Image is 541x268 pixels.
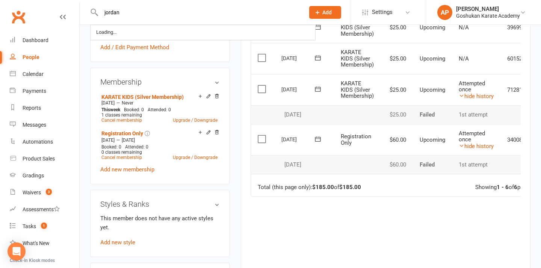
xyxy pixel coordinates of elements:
td: $25.00 [381,12,413,43]
a: Automations [10,133,79,150]
span: Upcoming [420,55,445,62]
a: Tasks 1 [10,218,79,235]
span: [DATE] [101,100,115,106]
a: Reports [10,100,79,117]
a: hide history [459,93,494,100]
a: Assessments [10,201,79,218]
div: Product Sales [23,156,55,162]
span: Upcoming [420,24,445,31]
span: KARATE KIDS (Silver Membership) [341,80,374,99]
h3: Styles & Ranks [100,200,219,208]
a: People [10,49,79,66]
a: hide history [459,143,494,150]
div: — [100,100,219,106]
a: What's New [10,235,79,252]
span: This [101,107,110,112]
a: KARATE KIDS (Silver Membership) [101,94,184,100]
a: Cancel membership [101,118,142,123]
div: Dashboard [23,37,48,43]
td: 1st attempt [452,155,500,174]
span: Registration Only [341,133,371,146]
div: Open Intercom Messenger [8,242,26,260]
span: Attended: 0 [148,107,171,112]
div: Calendar [23,71,44,77]
td: $25.00 [381,43,413,74]
div: Goshukan Karate Academy [456,12,520,19]
td: $25.00 [381,74,413,106]
a: Gradings [10,167,79,184]
div: Loading... [94,27,119,38]
span: Attended: 0 [125,144,148,150]
span: Attempted once [459,80,485,93]
a: Waivers 3 [10,184,79,201]
span: Add [322,9,332,15]
div: Reports [23,105,41,111]
div: Messages [23,122,46,128]
a: Calendar [10,66,79,83]
div: Automations [23,139,53,145]
div: Payments [23,88,46,94]
td: 3969999 [500,12,535,43]
span: N/A [459,24,469,31]
span: KARATE KIDS (Silver Membership) [341,18,374,37]
strong: 1 - 6 [497,184,509,191]
div: AP [437,5,452,20]
td: $25.00 [381,105,413,124]
a: Upgrade / Downgrade [173,155,218,160]
span: 1 classes remaining [101,112,142,118]
strong: $185.00 [339,184,361,191]
td: 1st attempt [452,105,500,124]
a: Dashboard [10,32,79,49]
span: 1 [41,223,47,229]
a: Add / Edit Payment Method [100,43,169,52]
td: Failed [413,105,452,124]
div: Assessments [23,206,60,212]
div: What's New [23,240,50,246]
h3: Membership [100,78,219,86]
span: Upcoming [420,136,445,143]
span: N/A [459,55,469,62]
div: [DATE] [281,83,316,95]
td: 3400846 [500,124,535,156]
a: Upgrade / Downgrade [173,118,218,123]
span: Booked: 0 [124,107,144,112]
div: Gradings [23,173,44,179]
div: Waivers [23,189,41,195]
div: People [23,54,39,60]
span: [DATE] [101,138,115,143]
a: Add new membership [100,166,154,173]
span: Upcoming [420,86,445,93]
div: Total (this page only): of [258,184,361,191]
span: Never [122,100,133,106]
a: Add new style [100,239,135,246]
span: [DATE] [122,138,135,143]
strong: $185.00 [312,184,334,191]
td: $60.00 [381,155,413,174]
td: 6015294 [500,43,535,74]
button: Add [309,6,341,19]
a: Clubworx [9,8,28,26]
span: 0 classes remaining [101,150,142,155]
div: — [100,137,219,143]
div: Tasks [23,223,36,229]
p: This member does not have any active styles yet. [100,214,219,232]
a: Registration Only [101,130,143,136]
a: Product Sales [10,150,79,167]
input: Search... [99,7,299,18]
div: [DATE] [281,162,327,168]
div: week [100,107,122,112]
span: Attempted once [459,130,485,143]
strong: 6 [514,184,517,191]
div: [DATE] [281,112,327,118]
div: [DATE] [281,133,316,145]
span: Booked: 0 [101,144,121,150]
td: $60.00 [381,124,413,156]
a: Cancel membership [101,155,142,160]
span: 3 [46,189,52,195]
td: 7128120 [500,74,535,106]
span: KARATE KIDS (Silver Membership) [341,49,374,68]
a: Messages [10,117,79,133]
td: Failed [413,155,452,174]
a: Payments [10,83,79,100]
span: Settings [372,4,393,21]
